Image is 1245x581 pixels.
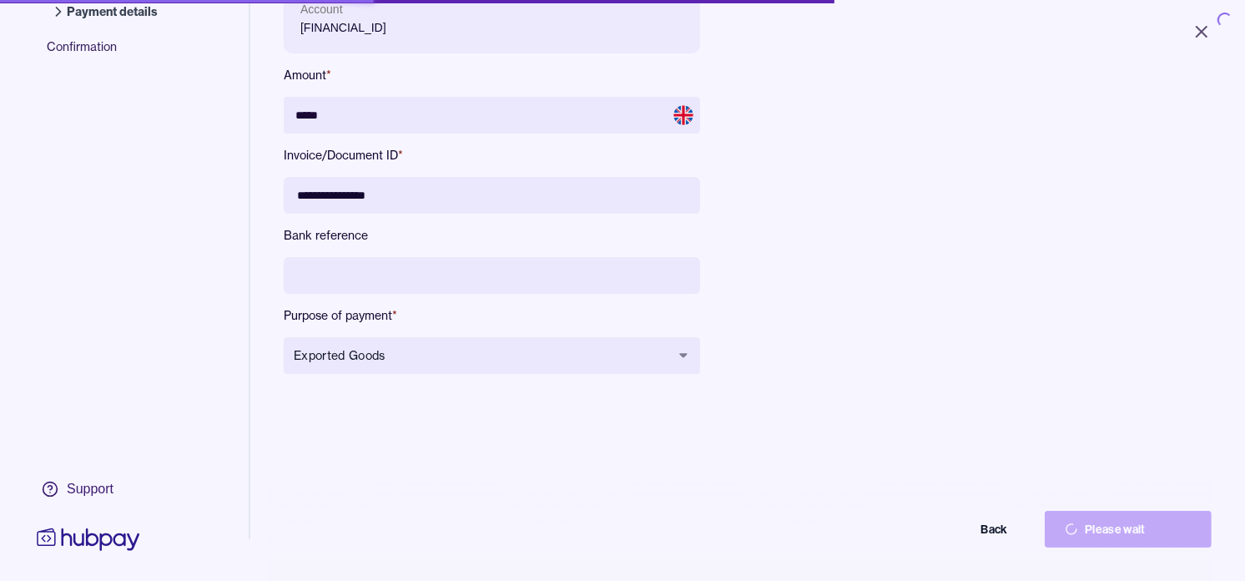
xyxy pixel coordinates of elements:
[284,307,700,324] label: Purpose of payment
[67,3,164,20] span: Payment details
[284,227,700,244] label: Bank reference
[33,472,144,507] a: Support
[1172,13,1232,50] button: Close
[284,67,700,83] label: Amount
[47,38,180,68] span: Confirmation
[284,147,700,164] label: Invoice/Document ID
[861,511,1028,548] button: Back
[67,480,113,498] div: Support
[294,347,670,364] span: Exported Goods
[300,18,683,37] p: [FINANCIAL_ID]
